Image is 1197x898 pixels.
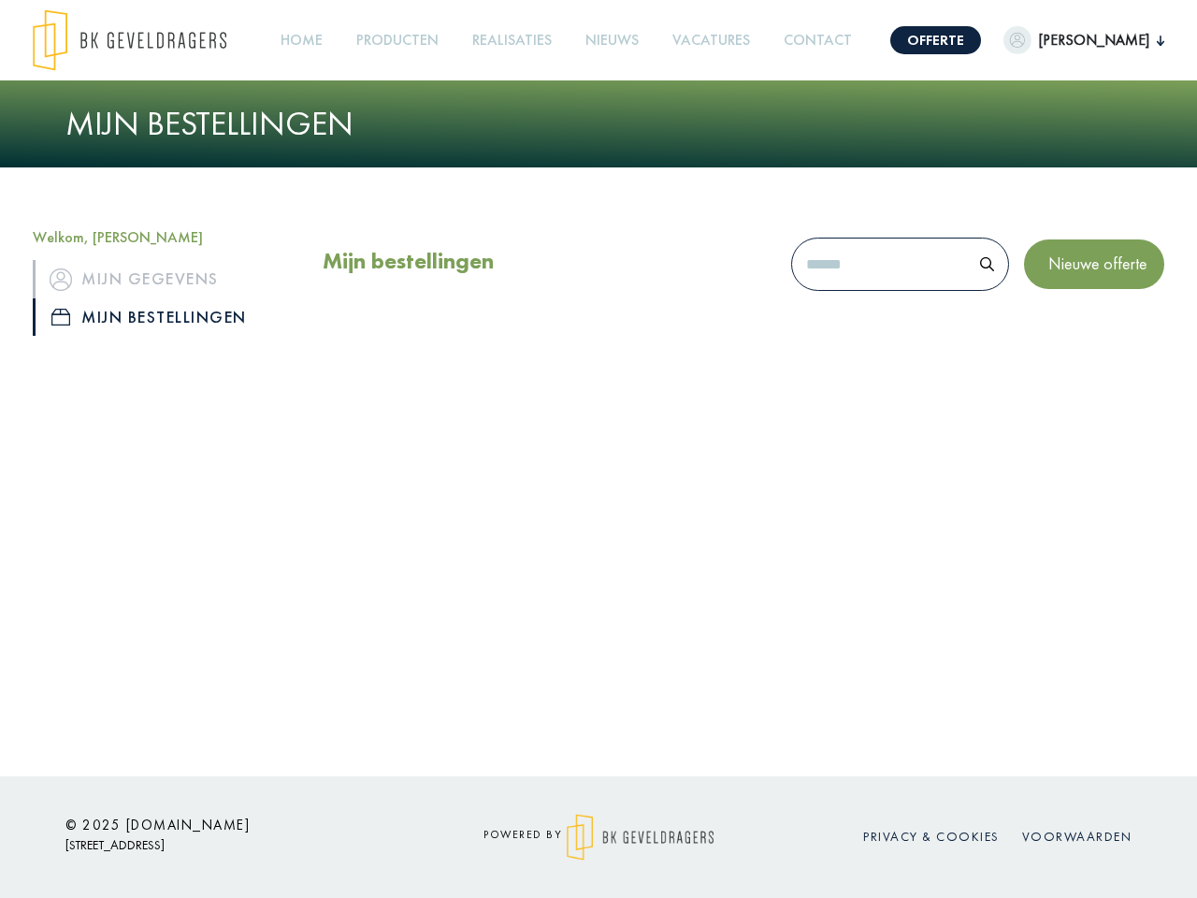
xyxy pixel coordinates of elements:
[33,260,295,297] a: iconMijn gegevens
[65,817,402,833] h6: © 2025 [DOMAIN_NAME]
[776,20,859,62] a: Contact
[273,20,330,62] a: Home
[50,268,72,291] img: icon
[1041,253,1147,274] span: Nieuwe offerte
[51,309,70,326] img: icon
[323,248,494,275] h2: Mijn bestellingen
[65,104,1132,144] h1: Mijn bestellingen
[33,298,295,336] a: iconMijn bestellingen
[349,20,446,62] a: Producten
[430,814,767,861] div: powered by
[1031,29,1157,51] span: [PERSON_NAME]
[1024,239,1164,288] button: Nieuwe offerte
[465,20,559,62] a: Realisaties
[33,228,295,246] h5: Welkom, [PERSON_NAME]
[665,20,757,62] a: Vacatures
[980,257,994,271] img: search.svg
[567,814,714,861] img: logo
[890,26,981,54] a: Offerte
[33,9,226,71] img: logo
[65,833,402,857] p: [STREET_ADDRESS]
[863,828,1000,845] a: Privacy & cookies
[1003,26,1031,54] img: dummypic.png
[578,20,646,62] a: Nieuws
[1022,828,1132,845] a: Voorwaarden
[1003,26,1164,54] button: [PERSON_NAME]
